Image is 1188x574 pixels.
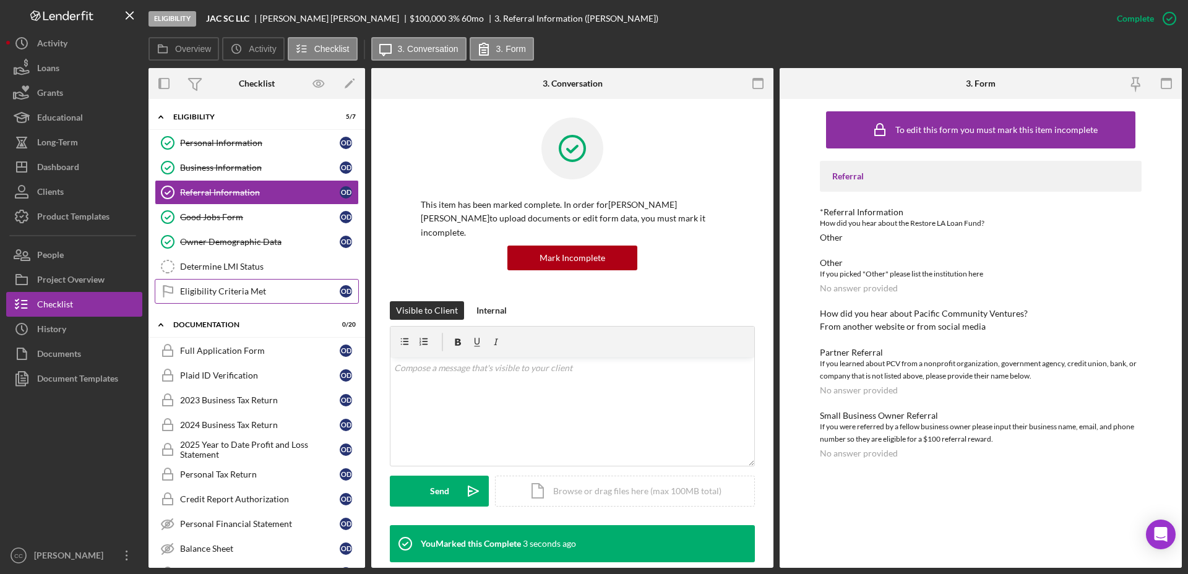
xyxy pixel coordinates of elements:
button: Loans [6,56,142,80]
a: Balance SheetOD [155,536,359,561]
div: Plaid ID Verification [180,371,340,380]
div: O D [340,542,352,555]
div: Checklist [37,292,73,320]
div: No answer provided [820,385,898,395]
div: Documentation [173,321,325,328]
div: Eligibility [173,113,325,121]
a: Personal InformationOD [155,131,359,155]
div: Checklist [239,79,275,88]
div: O D [340,419,352,431]
div: 3 % [448,14,460,24]
div: Activity [37,31,67,59]
div: 3. Form [966,79,996,88]
div: If you picked "Other" please list the institution here [820,268,1142,280]
div: Grants [37,80,63,108]
button: Long-Term [6,130,142,155]
a: Owner Demographic DataOD [155,229,359,254]
div: 2023 Business Tax Return [180,395,340,405]
div: 60 mo [462,14,484,24]
div: Determine LMI Status [180,262,358,272]
div: 2025 Year to Date Profit and Loss Statement [180,440,340,460]
div: Good Jobs Form [180,212,340,222]
a: Product Templates [6,204,142,229]
a: Eligibility Criteria MetOD [155,279,359,304]
div: Mark Incomplete [540,246,605,270]
div: O D [340,369,352,382]
div: O D [340,394,352,406]
button: Activity [6,31,142,56]
div: O D [340,211,352,223]
div: [PERSON_NAME] [31,543,111,571]
button: Clients [6,179,142,204]
div: O D [340,161,352,174]
span: $100,000 [410,13,446,24]
button: Internal [470,301,513,320]
label: 3. Form [496,44,526,54]
text: CC [14,552,23,559]
button: Documents [6,341,142,366]
button: 3. Conversation [371,37,467,61]
a: Determine LMI Status [155,254,359,279]
div: From another website or from social media [820,322,986,332]
a: Grants [6,80,142,105]
div: Referral [832,171,1129,181]
button: Document Templates [6,366,142,391]
div: How did you hear about the Restore LA Loan Fund? [820,217,1142,229]
a: Good Jobs FormOD [155,205,359,229]
div: Owner Demographic Data [180,237,340,247]
div: Document Templates [37,366,118,394]
a: Personal Tax ReturnOD [155,462,359,487]
time: 2025-10-03 23:57 [523,539,576,549]
button: Activity [222,37,284,61]
label: Activity [249,44,276,54]
button: Send [390,476,489,507]
div: To edit this form you must mark this item incomplete [895,125,1098,135]
button: History [6,317,142,341]
div: Long-Term [37,130,78,158]
div: Personal Information [180,138,340,148]
div: O D [340,137,352,149]
p: This item has been marked complete. In order for [PERSON_NAME] [PERSON_NAME] to upload documents ... [421,198,724,239]
button: 3. Form [470,37,534,61]
div: Personal Tax Return [180,469,340,479]
div: 0 / 20 [334,321,356,328]
button: Mark Incomplete [507,246,637,270]
div: O D [340,443,352,456]
a: 2024 Business Tax ReturnOD [155,413,359,437]
a: Personal Financial StatementOD [155,512,359,536]
label: 3. Conversation [398,44,458,54]
div: O D [340,493,352,505]
a: Checklist [6,292,142,317]
div: 5 / 7 [334,113,356,121]
div: Educational [37,105,83,133]
a: Business InformationOD [155,155,359,180]
div: If you were referred by a fellow business owner please input their business name, email, and phon... [820,421,1142,445]
div: O D [340,345,352,357]
div: O D [340,518,352,530]
label: Overview [175,44,211,54]
div: 2024 Business Tax Return [180,420,340,430]
a: People [6,242,142,267]
div: O D [340,468,352,481]
div: O D [340,285,352,298]
button: Complete [1104,6,1182,31]
div: Eligibility [148,11,196,27]
div: People [37,242,64,270]
div: Clients [37,179,64,207]
a: Referral InformationOD [155,180,359,205]
div: Personal Financial Statement [180,519,340,529]
button: Educational [6,105,142,130]
button: Overview [148,37,219,61]
div: *Referral Information [820,207,1142,217]
div: Business Information [180,163,340,173]
div: Project Overview [37,267,105,295]
div: 3. Conversation [543,79,603,88]
div: You Marked this Complete [421,539,521,549]
div: No answer provided [820,283,898,293]
div: History [37,317,66,345]
div: Referral Information [180,187,340,197]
